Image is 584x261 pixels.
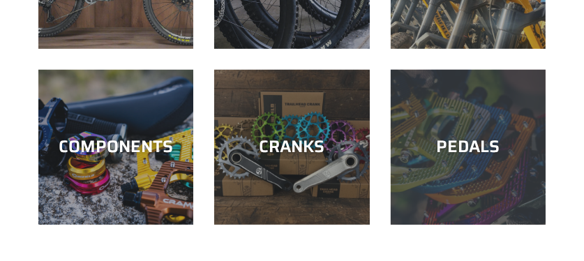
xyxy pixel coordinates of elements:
a: CRANKS [214,70,369,225]
a: COMPONENTS [38,70,193,225]
div: PEDALS [391,137,546,157]
div: COMPONENTS [38,137,193,157]
a: PEDALS [391,70,546,225]
div: CRANKS [214,137,369,157]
